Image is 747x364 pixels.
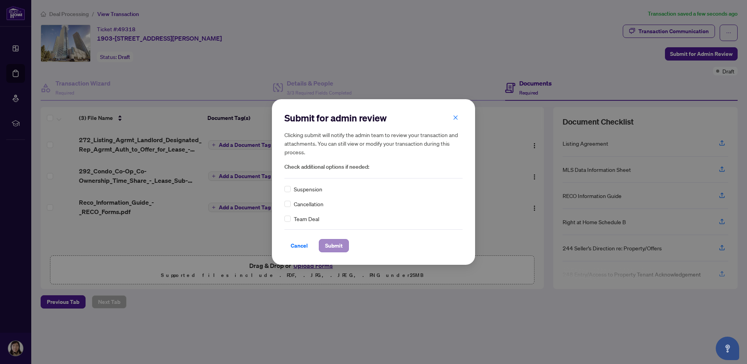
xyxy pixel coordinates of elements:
[319,239,349,252] button: Submit
[284,130,463,156] h5: Clicking submit will notify the admin team to review your transaction and attachments. You can st...
[453,115,458,120] span: close
[294,200,323,208] span: Cancellation
[716,337,739,360] button: Open asap
[294,214,319,223] span: Team Deal
[284,162,463,171] span: Check additional options if needed:
[284,239,314,252] button: Cancel
[284,112,463,124] h2: Submit for admin review
[291,239,308,252] span: Cancel
[325,239,343,252] span: Submit
[294,185,322,193] span: Suspension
